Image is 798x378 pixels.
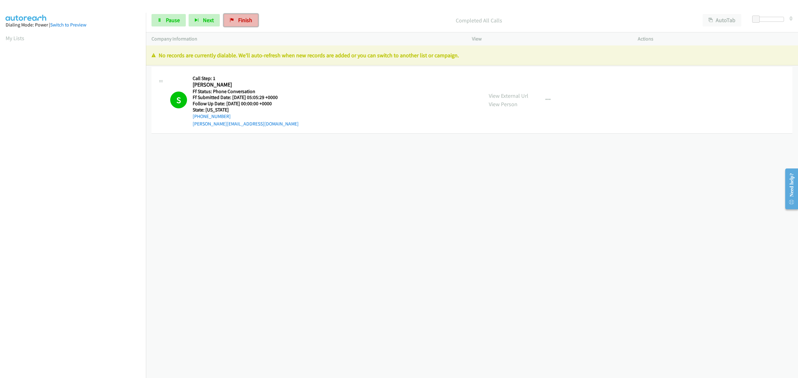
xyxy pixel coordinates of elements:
[267,16,691,25] p: Completed All Calls
[193,121,299,127] a: [PERSON_NAME][EMAIL_ADDRESS][DOMAIN_NAME]
[151,14,186,26] a: Pause
[703,14,741,26] button: AutoTab
[193,113,231,119] a: [PHONE_NUMBER]
[193,88,299,95] h5: Ff Status: Phone Conversation
[193,101,299,107] h5: Follow Up Date: [DATE] 00:00:00 +0000
[6,48,146,344] iframe: Dialpad
[6,35,24,42] a: My Lists
[193,107,299,113] h5: State: [US_STATE]
[638,35,792,43] p: Actions
[166,17,180,24] span: Pause
[50,22,86,28] a: Switch to Preview
[790,14,792,22] div: 0
[755,17,784,22] div: Delay between calls (in seconds)
[489,101,517,108] a: View Person
[189,14,220,26] button: Next
[193,94,299,101] h5: Ff Submitted Date: [DATE] 05:05:29 +0000
[238,17,252,24] span: Finish
[193,75,299,82] h5: Call Step: 1
[151,51,792,59] p: No records are currently dialable. We'll auto-refresh when new records are added or you can switc...
[224,14,258,26] a: Finish
[780,164,798,214] iframe: Resource Center
[489,92,528,99] a: View External Url
[170,92,187,108] h1: S
[203,17,214,24] span: Next
[472,35,627,43] p: View
[193,81,286,88] h2: [PERSON_NAME]
[151,35,461,43] p: Company Information
[6,21,140,29] div: Dialing Mode: Power |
